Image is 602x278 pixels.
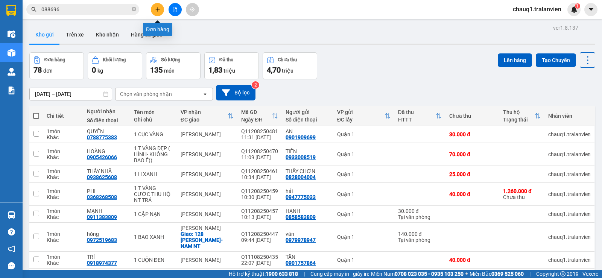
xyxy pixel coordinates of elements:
div: Người gửi [286,109,330,115]
span: question-circle [8,228,15,235]
button: caret-down [584,3,597,16]
b: Trà Lan Viên - Gửi khách hàng [46,11,74,85]
div: 1 món [47,231,79,237]
div: 0788775383 [87,134,117,140]
div: 1 BAO XANH [134,234,173,240]
div: 1 món [47,128,79,134]
div: Khác [47,174,79,180]
span: | [304,270,305,278]
div: 10:13 [DATE] [241,214,278,220]
div: 0828004004 [286,174,316,180]
span: 4,70 [267,65,281,74]
div: 09:44 [DATE] [241,237,278,243]
div: Đã thu [219,57,233,62]
div: Khác [47,260,79,266]
div: chauq1.tralanvien [548,234,591,240]
button: Tạo Chuyến [536,53,576,67]
strong: 0708 023 035 - 0935 103 250 [395,271,464,277]
div: 1.260.000 đ [503,188,541,194]
div: Giao: 128 VÕ THỊ SÁU- NAM NT [181,231,234,249]
span: chauq1.tralanvien [507,5,567,14]
span: search [31,7,36,12]
strong: 1900 633 818 [266,271,298,277]
input: Select a date range. [30,88,112,100]
div: 10:34 [DATE] [241,174,278,180]
div: PHI [87,188,126,194]
div: THẦY CHƠN [286,168,330,174]
img: solution-icon [8,87,15,94]
div: Tại văn phòng [398,237,442,243]
button: Lên hàng [498,53,532,67]
th: Toggle SortBy [333,106,394,126]
div: Khối lượng [103,57,126,62]
div: [PERSON_NAME] [181,151,234,157]
b: [DOMAIN_NAME] [63,29,103,35]
div: 0972519683 [87,237,117,243]
div: Quận 1 [337,234,391,240]
span: Miền Bắc [470,270,524,278]
img: warehouse-icon [8,30,15,38]
div: QUYỀN [87,128,126,134]
div: 10:30 [DATE] [241,194,278,200]
div: Khác [47,134,79,140]
div: VP gửi [337,109,385,115]
button: Kho nhận [90,26,125,44]
div: 0911383809 [87,214,117,220]
span: ⚪️ [465,272,468,275]
span: 0 [92,65,96,74]
span: triệu [282,68,293,74]
input: Tìm tên, số ĐT hoặc mã đơn [41,5,130,14]
div: Số điện thoại [87,117,126,123]
div: [PERSON_NAME] [181,211,234,217]
div: 1 món [47,208,79,214]
li: (c) 2017 [63,36,103,45]
div: 0933008519 [286,154,316,160]
b: Trà Lan Viên [9,49,27,84]
th: Toggle SortBy [237,106,282,126]
div: Q11208250481 [241,128,278,134]
div: 11:09 [DATE] [241,154,278,160]
button: Kho gửi [29,26,60,44]
div: Quận 1 [337,211,391,217]
div: 0979978947 [286,237,316,243]
div: Q11208250470 [241,148,278,154]
div: Quận 1 [337,191,391,197]
div: chauq1.tralanvien [548,211,591,217]
div: 40.000 đ [449,257,496,263]
div: Khác [47,154,79,160]
div: 1 T VÀNG [134,185,173,191]
div: 1 món [47,168,79,174]
div: Đơn hàng [143,23,172,36]
img: icon-new-feature [571,6,578,13]
div: MẠNH [87,208,126,214]
button: Trên xe [60,26,90,44]
div: ĐC giao [181,117,228,123]
img: logo-vxr [6,5,16,16]
div: [PERSON_NAME] [181,191,234,197]
span: 135 [150,65,163,74]
div: Mã GD [241,109,272,115]
div: 0918974377 [87,260,117,266]
div: 1 món [47,148,79,154]
button: Đơn hàng78đơn [29,52,84,79]
th: Toggle SortBy [394,106,446,126]
div: 1 CẶP NẠN [134,211,173,217]
div: Tại văn phòng [398,214,442,220]
div: Ghi chú [134,117,173,123]
button: Khối lượng0kg [88,52,142,79]
span: 78 [33,65,42,74]
img: warehouse-icon [8,49,15,57]
div: Chưa thu [503,188,541,200]
span: copyright [560,271,566,276]
div: 0858583809 [286,214,316,220]
img: logo.jpg [82,9,100,27]
div: Chưa thu [449,113,496,119]
div: 40.000 đ [449,191,496,197]
button: Đã thu1,83 triệu [204,52,259,79]
div: VP nhận [181,109,228,115]
span: triệu [223,68,235,74]
div: HẠNH [286,208,330,214]
div: Quận 1 [337,257,391,263]
div: 0905426066 [87,154,117,160]
div: chauq1.tralanvien [548,151,591,157]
